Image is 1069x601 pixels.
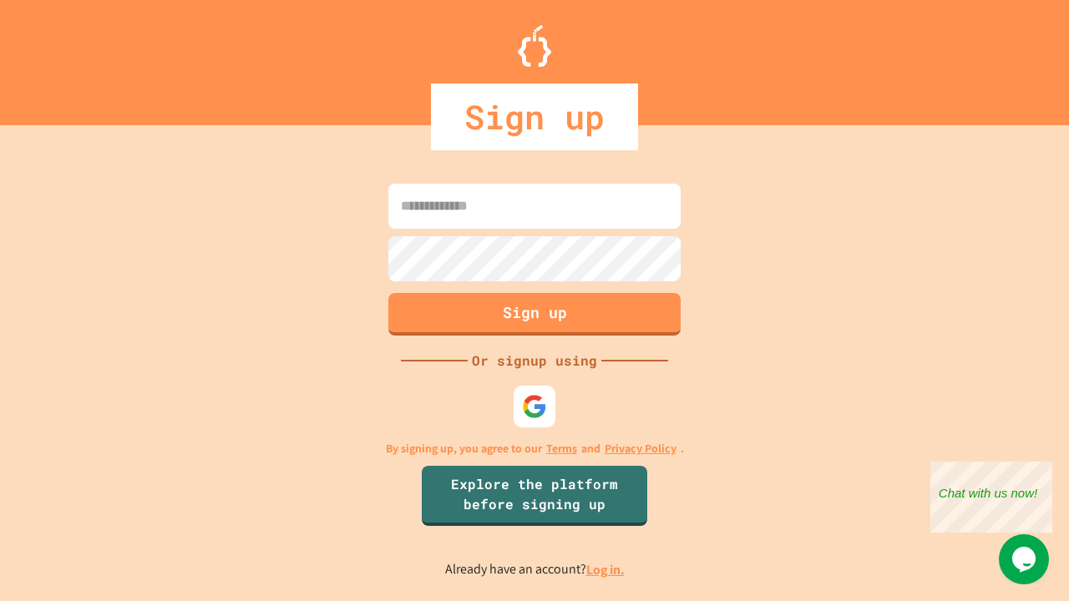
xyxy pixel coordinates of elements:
[468,351,601,371] div: Or signup using
[586,561,625,578] a: Log in.
[431,83,638,150] div: Sign up
[422,466,647,526] a: Explore the platform before signing up
[605,440,676,457] a: Privacy Policy
[388,293,681,336] button: Sign up
[386,440,684,457] p: By signing up, you agree to our and .
[522,394,547,419] img: google-icon.svg
[999,534,1052,584] iframe: chat widget
[518,25,551,67] img: Logo.svg
[930,462,1052,533] iframe: chat widget
[445,559,625,580] p: Already have an account?
[546,440,577,457] a: Terms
